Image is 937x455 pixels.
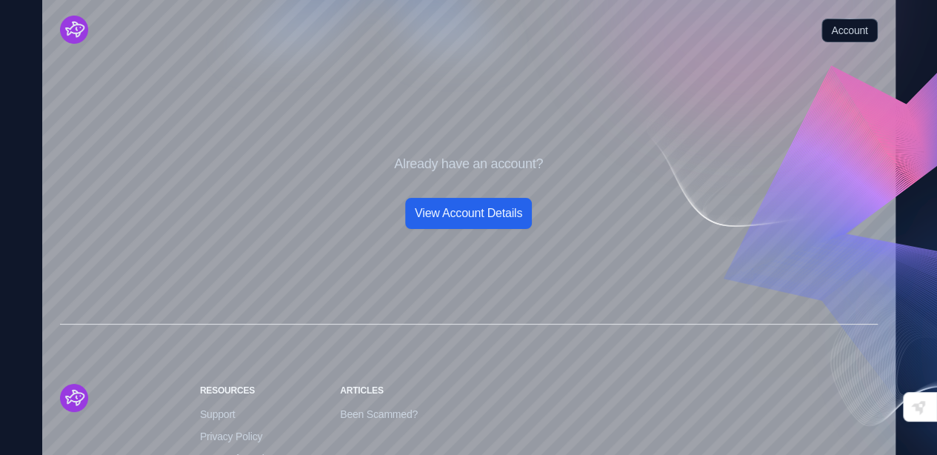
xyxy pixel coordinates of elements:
img: Stellar [60,16,88,44]
h6: Resources [200,384,316,397]
a: Cruip [60,16,88,44]
span: Support [200,406,236,422]
a: Privacy Policy [200,431,262,442]
a: Account [821,19,877,42]
a: View Account Details [405,198,532,229]
span: Been Scammed? [340,406,418,422]
h6: Articles [340,384,456,397]
span: Privacy Policy [200,428,262,445]
a: Cruip [60,384,176,412]
p: Already have an account? [184,154,753,174]
a: Support [200,408,236,420]
a: Been Scammed? [340,408,418,420]
img: Stellar [60,384,88,412]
